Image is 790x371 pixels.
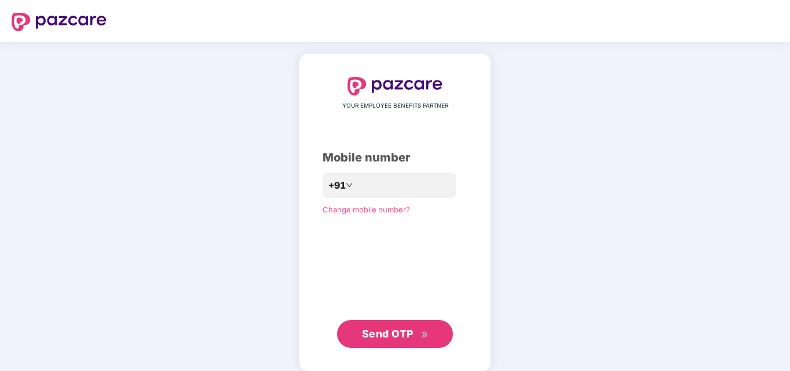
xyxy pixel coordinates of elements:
[362,328,414,340] span: Send OTP
[348,77,442,95] img: logo
[342,101,448,111] span: YOUR EMPLOYEE BENEFITS PARTNER
[337,320,453,348] button: Send OTPdouble-right
[328,178,346,193] span: +91
[323,149,467,167] div: Mobile number
[346,182,353,189] span: down
[421,331,429,339] span: double-right
[323,205,410,214] a: Change mobile number?
[12,13,107,31] img: logo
